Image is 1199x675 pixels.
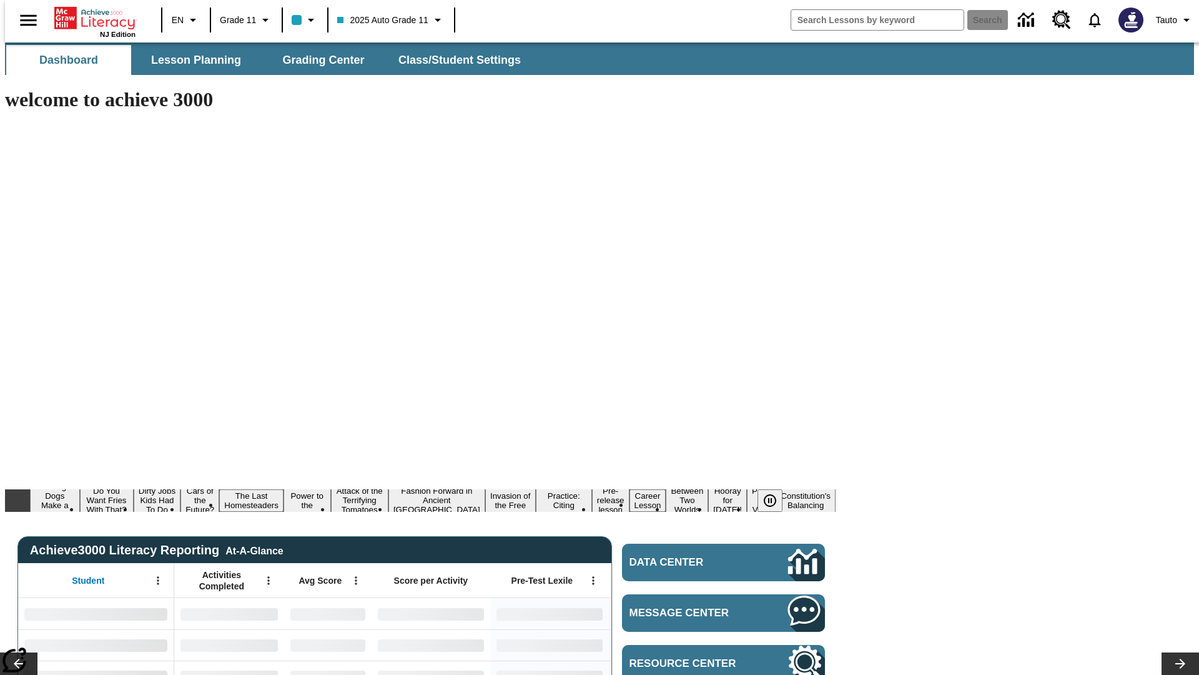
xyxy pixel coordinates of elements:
[708,484,747,516] button: Slide 14 Hooray for Constitution Day!
[151,53,241,67] span: Lesson Planning
[5,45,532,75] div: SubNavbar
[666,484,708,516] button: Slide 13 Between Two Worlds
[30,480,80,521] button: Slide 1 Diving Dogs Make a Splash
[220,14,256,27] span: Grade 11
[629,657,751,670] span: Resource Center
[282,53,364,67] span: Grading Center
[172,14,184,27] span: EN
[1078,4,1111,36] a: Notifications
[39,53,98,67] span: Dashboard
[174,629,284,661] div: No Data,
[219,489,284,512] button: Slide 5 The Last Homesteaders
[215,9,278,31] button: Grade: Grade 11, Select a grade
[10,2,47,39] button: Open side menu
[331,484,388,516] button: Slide 7 Attack of the Terrifying Tomatoes
[30,543,284,557] span: Achieve3000 Literacy Reporting
[259,571,278,590] button: Open Menu
[299,575,342,586] span: Avg Score
[337,14,428,27] span: 2025 Auto Grade 11
[584,571,603,590] button: Open Menu
[791,10,964,30] input: search field
[149,571,167,590] button: Open Menu
[757,489,782,512] button: Pause
[72,575,104,586] span: Student
[747,484,776,516] button: Slide 15 Point of View
[166,9,206,31] button: Language: EN, Select a language
[5,88,836,111] h1: welcome to achieve 3000
[1010,3,1045,37] a: Data Center
[511,575,573,586] span: Pre-Test Lexile
[485,480,536,521] button: Slide 9 The Invasion of the Free CD
[629,489,666,512] button: Slide 12 Career Lesson
[1045,3,1078,37] a: Resource Center, Will open in new tab
[5,42,1194,75] div: SubNavbar
[776,480,836,521] button: Slide 16 The Constitution's Balancing Act
[174,598,284,629] div: No Data,
[261,45,386,75] button: Grading Center
[54,4,136,38] div: Home
[622,544,825,581] a: Data Center
[284,629,372,661] div: No Data,
[1118,7,1143,32] img: Avatar
[284,480,331,521] button: Slide 6 Solar Power to the People
[6,45,131,75] button: Dashboard
[592,484,629,516] button: Slide 11 Pre-release lesson
[100,31,136,38] span: NJ Edition
[388,484,485,516] button: Slide 8 Fashion Forward in Ancient Rome
[80,484,134,516] button: Slide 2 Do You Want Fries With That?
[1162,652,1199,675] button: Lesson carousel, Next
[180,484,219,516] button: Slide 4 Cars of the Future?
[536,480,592,521] button: Slide 10 Mixed Practice: Citing Evidence
[388,45,531,75] button: Class/Student Settings
[54,6,136,31] a: Home
[1156,14,1177,27] span: Tauto
[180,569,263,592] span: Activities Completed
[629,607,751,619] span: Message Center
[284,598,372,629] div: No Data,
[287,9,323,31] button: Class color is light blue. Change class color
[757,489,795,512] div: Pause
[629,556,746,569] span: Data Center
[622,594,825,632] a: Message Center
[332,9,450,31] button: Class: 2025 Auto Grade 11, Select your class
[394,575,468,586] span: Score per Activity
[398,53,521,67] span: Class/Student Settings
[134,45,259,75] button: Lesson Planning
[1111,4,1151,36] button: Select a new avatar
[225,543,283,557] div: At-A-Glance
[347,571,365,590] button: Open Menu
[134,484,181,516] button: Slide 3 Dirty Jobs Kids Had To Do
[1151,9,1199,31] button: Profile/Settings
